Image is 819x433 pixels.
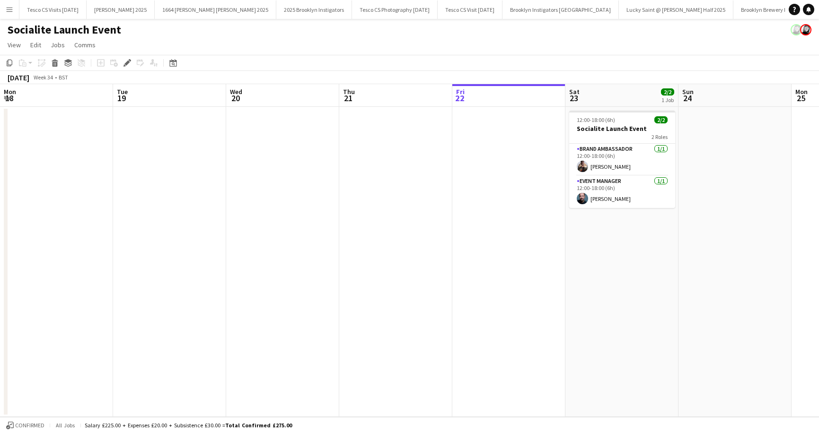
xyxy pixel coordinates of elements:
span: Sat [569,87,580,96]
span: 2/2 [661,88,674,95]
div: [DATE] [8,73,29,82]
h3: Socialite Launch Event [569,124,675,133]
button: Brooklyn Instigators [GEOGRAPHIC_DATA] [502,0,619,19]
span: 23 [568,93,580,104]
span: Sun [682,87,694,96]
span: All jobs [54,422,77,429]
app-card-role: Brand Ambassador1/112:00-18:00 (6h)[PERSON_NAME] [569,144,675,176]
app-user-avatar: Janeann Ferguson [800,24,811,35]
button: [PERSON_NAME] 2025 [87,0,155,19]
span: Jobs [51,41,65,49]
button: Lucky Saint @ [PERSON_NAME] Half 2025 [619,0,733,19]
span: 19 [115,93,128,104]
button: 1664 [PERSON_NAME] [PERSON_NAME] 2025 [155,0,276,19]
span: Wed [230,87,242,96]
span: Total Confirmed £275.00 [225,422,292,429]
span: 18 [2,93,16,104]
span: 2 Roles [652,133,668,140]
span: Mon [795,87,808,96]
span: View [8,41,21,49]
span: 20 [229,93,242,104]
span: Week 34 [31,74,55,81]
span: 22 [455,93,465,104]
h1: Socialite Launch Event [8,23,121,37]
app-job-card: 12:00-18:00 (6h)2/2Socialite Launch Event2 RolesBrand Ambassador1/112:00-18:00 (6h)[PERSON_NAME]E... [569,111,675,208]
div: 1 Job [661,96,674,104]
span: 21 [342,93,355,104]
span: Thu [343,87,355,96]
span: Fri [456,87,465,96]
button: Tesco CS Visits [DATE] [19,0,87,19]
span: Tue [117,87,128,96]
a: Comms [70,39,99,51]
span: 12:00-18:00 (6h) [577,116,615,123]
span: Edit [30,41,41,49]
app-card-role: Event Manager1/112:00-18:00 (6h)[PERSON_NAME] [569,176,675,208]
button: 2025 Brooklyn Instigators [276,0,352,19]
a: Jobs [47,39,69,51]
button: Confirmed [5,420,46,431]
a: View [4,39,25,51]
a: Edit [26,39,45,51]
span: Confirmed [15,422,44,429]
span: Comms [74,41,96,49]
app-user-avatar: Janeann Ferguson [791,24,802,35]
button: Tesco CS Photography [DATE] [352,0,438,19]
span: Mon [4,87,16,96]
div: BST [59,74,68,81]
div: Salary £225.00 + Expenses £20.00 + Subsistence £30.00 = [85,422,292,429]
button: Tesco CS Visit [DATE] [438,0,502,19]
span: 24 [681,93,694,104]
span: 2/2 [654,116,668,123]
span: 25 [794,93,808,104]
